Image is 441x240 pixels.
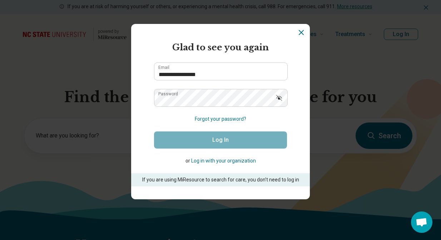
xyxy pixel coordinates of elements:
label: Email [158,65,169,70]
button: Dismiss [297,28,306,37]
button: Forgot your password? [195,115,246,123]
button: Show password [271,89,287,106]
button: Log In [154,131,287,149]
section: Login Dialog [131,24,310,199]
h2: Glad to see you again [154,41,287,54]
p: or [154,157,287,165]
p: If you are using MiResource to search for care, you don’t need to log in [141,176,300,184]
label: Password [158,92,178,96]
button: Log in with your organization [191,157,256,165]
